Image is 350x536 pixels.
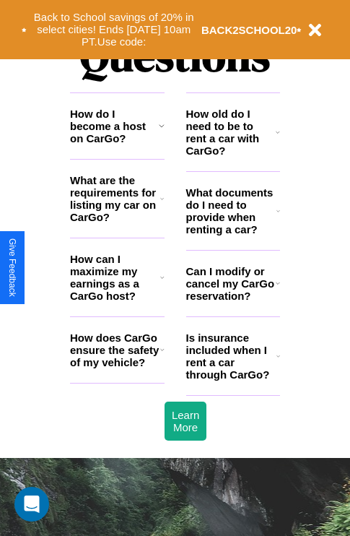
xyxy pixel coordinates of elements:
h3: Can I modify or cancel my CarGo reservation? [186,265,276,302]
h3: What documents do I need to provide when renting a car? [186,186,277,235]
h3: What are the requirements for listing my car on CarGo? [70,174,160,223]
button: Back to School savings of 20% in select cities! Ends [DATE] 10am PT.Use code: [27,7,201,52]
h3: How does CarGo ensure the safety of my vehicle? [70,332,160,368]
div: Open Intercom Messenger [14,487,49,522]
button: Learn More [165,402,206,441]
div: Give Feedback [7,238,17,297]
h3: How can I maximize my earnings as a CarGo host? [70,253,160,302]
h3: Is insurance included when I rent a car through CarGo? [186,332,276,381]
h3: How old do I need to be to rent a car with CarGo? [186,108,276,157]
h3: How do I become a host on CarGo? [70,108,159,144]
b: BACK2SCHOOL20 [201,24,297,36]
